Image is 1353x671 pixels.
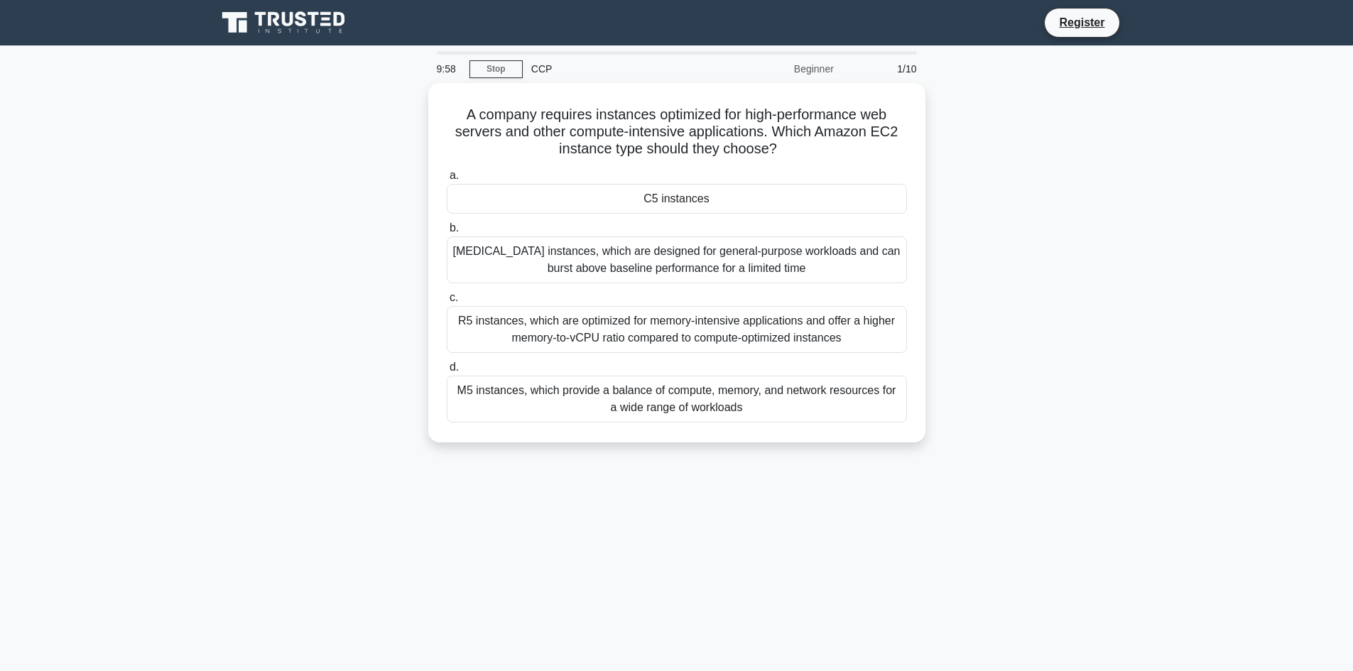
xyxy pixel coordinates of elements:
[447,306,907,353] div: R5 instances, which are optimized for memory-intensive applications and offer a higher memory-to-...
[450,222,459,234] span: b.
[450,291,458,303] span: c.
[450,361,459,373] span: d.
[523,55,718,83] div: CCP
[718,55,842,83] div: Beginner
[842,55,925,83] div: 1/10
[1050,13,1113,31] a: Register
[447,376,907,422] div: M5 instances, which provide a balance of compute, memory, and network resources for a wide range ...
[469,60,523,78] a: Stop
[450,169,459,181] span: a.
[447,184,907,214] div: C5 instances
[447,236,907,283] div: [MEDICAL_DATA] instances, which are designed for general-purpose workloads and can burst above ba...
[428,55,469,83] div: 9:58
[445,106,908,158] h5: A company requires instances optimized for high-performance web servers and other compute-intensi...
